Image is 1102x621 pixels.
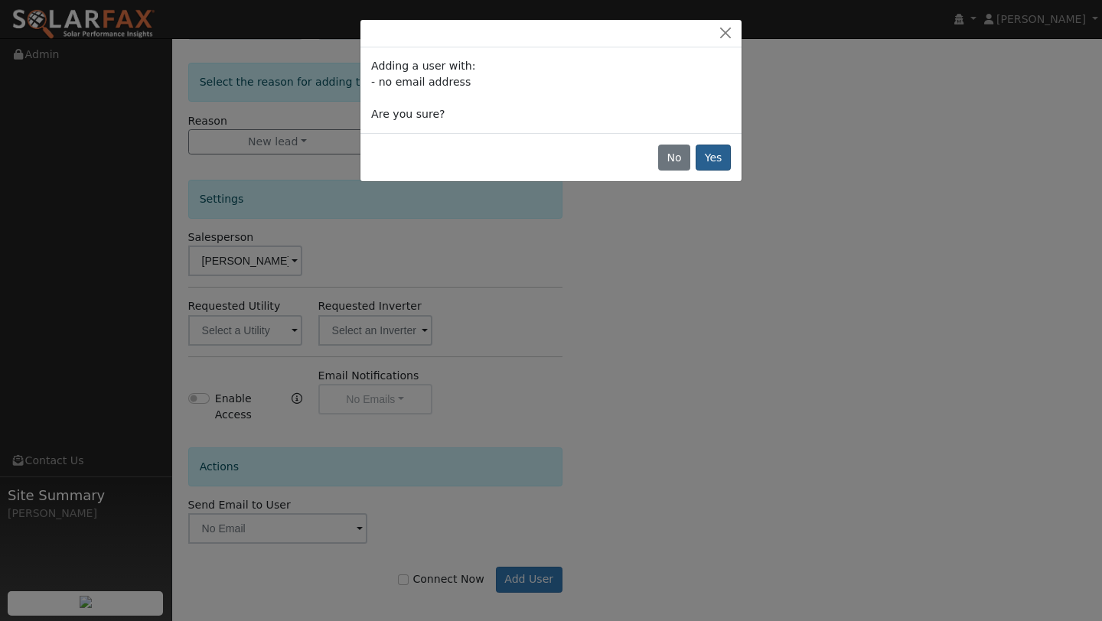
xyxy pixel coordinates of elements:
[371,60,475,72] span: Adding a user with:
[715,25,736,41] button: Close
[371,108,445,120] span: Are you sure?
[371,76,471,88] span: - no email address
[658,145,690,171] button: No
[696,145,731,171] button: Yes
